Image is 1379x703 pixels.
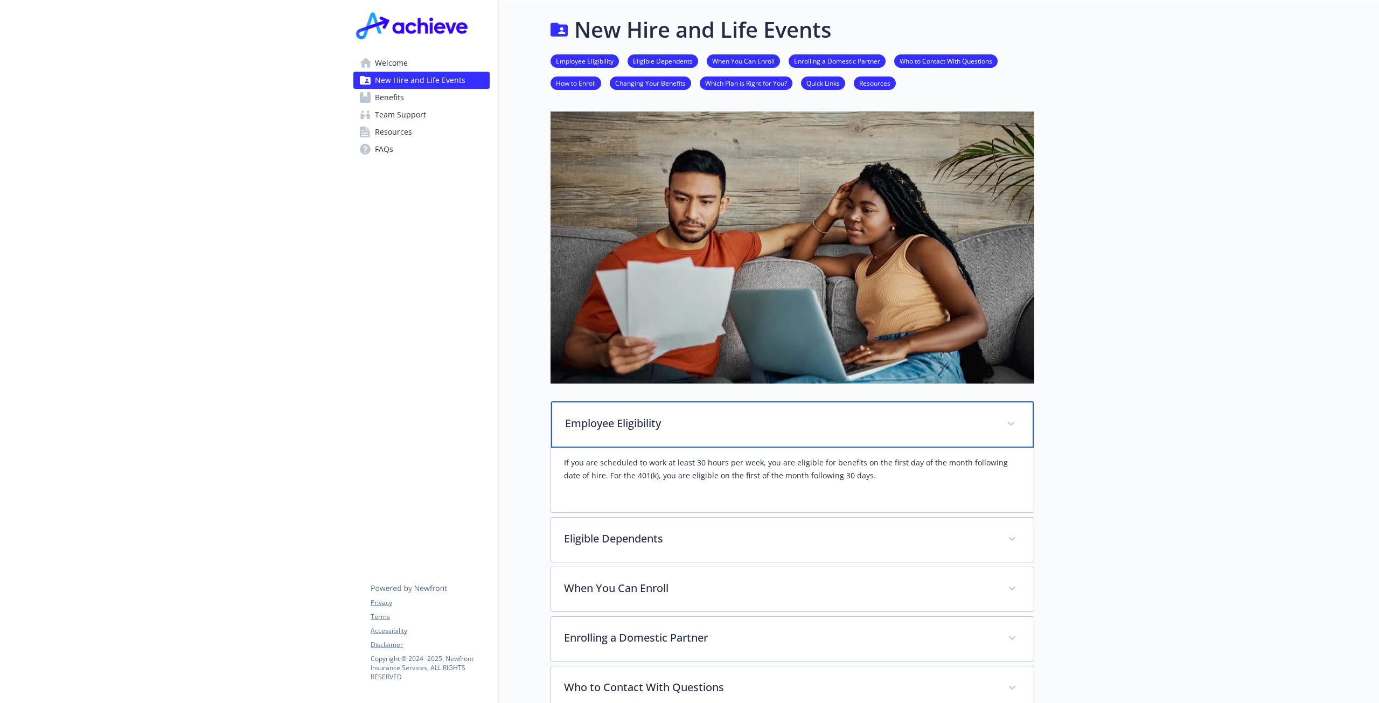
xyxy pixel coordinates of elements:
[375,123,412,141] span: Resources
[375,54,408,72] span: Welcome
[564,630,995,646] p: Enrolling a Domestic Partner
[353,123,490,141] a: Resources
[565,415,994,431] p: Employee Eligibility
[551,55,619,66] a: Employee Eligibility
[375,106,426,123] span: Team Support
[375,89,404,106] span: Benefits
[610,78,691,88] a: Changing Your Benefits
[564,456,1021,482] p: If you are scheduled to work at least 30 hours per week, you are eligible for benefits on the fir...
[854,78,896,88] a: Resources
[551,617,1034,661] div: Enrolling a Domestic Partner
[353,72,490,89] a: New Hire and Life Events
[707,55,780,66] a: When You Can Enroll
[628,55,698,66] a: Eligible Dependents
[353,106,490,123] a: Team Support
[551,448,1034,512] div: Employee Eligibility
[551,78,601,88] a: How to Enroll
[371,612,489,622] a: Terms
[371,598,489,608] a: Privacy
[564,531,995,547] p: Eligible Dependents
[700,78,792,88] a: Which Plan is Right for You?
[353,141,490,158] a: FAQs
[375,141,393,158] span: FAQs
[551,518,1034,562] div: Eligible Dependents
[574,13,831,46] h1: New Hire and Life Events
[375,72,465,89] span: New Hire and Life Events
[801,78,845,88] a: Quick Links
[551,567,1034,611] div: When You Can Enroll
[564,679,995,695] p: Who to Contact With Questions
[564,580,995,596] p: When You Can Enroll
[551,401,1034,448] div: Employee Eligibility
[353,54,490,72] a: Welcome
[894,55,998,66] a: Who to Contact With Questions
[353,89,490,106] a: Benefits
[371,654,489,681] p: Copyright © 2024 - 2025 , Newfront Insurance Services, ALL RIGHTS RESERVED
[551,112,1034,384] img: new hire page banner
[371,626,489,636] a: Accessibility
[371,640,489,650] a: Disclaimer
[789,55,886,66] a: Enrolling a Domestic Partner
